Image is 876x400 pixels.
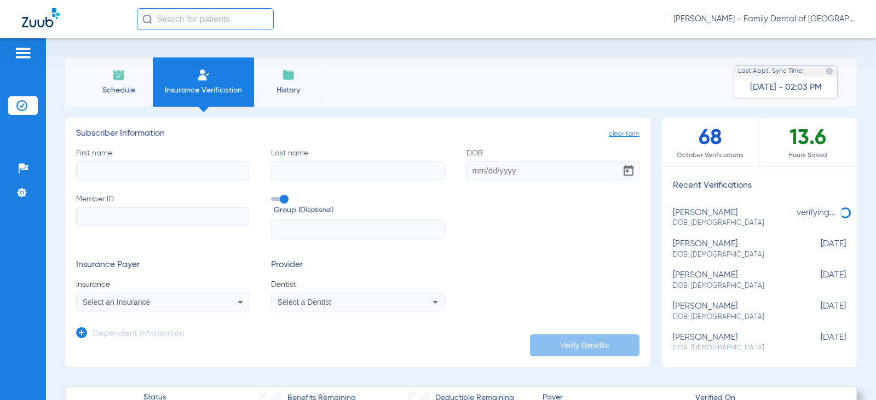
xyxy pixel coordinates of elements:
[93,85,145,96] span: Schedule
[76,260,249,271] h3: Insurance Payer
[22,8,60,27] img: Zuub Logo
[76,129,639,140] h3: Subscriber Information
[83,298,151,306] span: Select an Insurance
[76,161,249,180] input: First name
[826,67,833,75] img: last sync help info
[271,161,444,180] input: Last name
[306,205,333,216] small: (optional)
[609,129,639,140] span: clear form
[278,298,331,306] span: Select a Dentist
[271,148,444,180] label: Last name
[759,118,857,166] div: 13.6
[797,208,836,217] span: verifying...
[262,85,314,96] span: History
[76,279,249,290] span: Insurance
[466,148,639,180] label: DOB
[673,270,791,291] div: [PERSON_NAME]
[197,68,210,82] img: Manual Insurance Verification
[466,161,639,180] input: DOBOpen calendar
[282,68,295,82] img: History
[662,150,759,161] span: October Verifications
[142,14,152,24] img: Search Icon
[76,194,249,239] label: Member ID
[271,279,444,290] span: Dentist
[76,148,249,180] label: First name
[271,260,444,271] h3: Provider
[673,239,791,259] div: [PERSON_NAME]
[791,239,846,259] span: [DATE]
[673,208,791,228] div: [PERSON_NAME]
[791,302,846,322] span: [DATE]
[662,118,759,166] div: 68
[137,8,274,30] input: Search for patients
[673,312,791,322] span: DOB: [DEMOGRAPHIC_DATA]
[750,82,822,93] span: [DATE] - 02:03 PM
[161,85,246,96] span: Insurance Verification
[673,302,791,322] div: [PERSON_NAME]
[76,207,249,226] input: Member ID
[673,333,791,353] div: [PERSON_NAME]
[673,250,791,260] span: DOB: [DEMOGRAPHIC_DATA]
[112,68,125,82] img: Schedule
[530,334,639,356] button: Verify Benefits
[673,14,854,25] span: [PERSON_NAME] - Family Dental of [GEOGRAPHIC_DATA]
[673,218,791,228] span: DOB: [DEMOGRAPHIC_DATA]
[14,47,32,60] img: hamburger-icon
[791,333,846,353] span: [DATE]
[618,160,639,182] button: Open calendar
[673,281,791,291] span: DOB: [DEMOGRAPHIC_DATA]
[791,270,846,291] span: [DATE]
[759,150,857,161] span: Hours Saved
[93,329,185,340] h3: Dependent Information
[738,66,804,77] span: Last Appt. Sync Time:
[274,205,444,216] span: Group ID
[662,181,857,192] h3: Recent Verifications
